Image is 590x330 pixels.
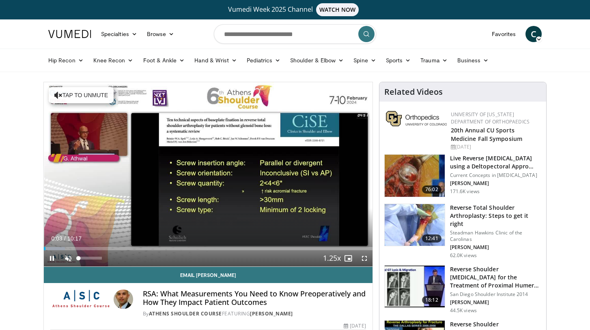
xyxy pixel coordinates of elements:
img: Q2xRg7exoPLTwO8X4xMDoxOjA4MTsiGN.150x105_q85_crop-smart_upscale.jpg [385,266,445,308]
p: [PERSON_NAME] [450,299,541,306]
div: [DATE] [344,322,366,330]
a: Pediatrics [242,52,285,68]
h3: Reverse Shoulder [MEDICAL_DATA] for the Treatment of Proximal Humeral … [450,265,541,290]
a: Browse [142,26,179,42]
span: WATCH NOW [316,3,359,16]
img: Avatar [114,290,133,309]
a: Sports [381,52,416,68]
a: Vumedi Week 2025 ChannelWATCH NOW [50,3,540,16]
img: 355603a8-37da-49b6-856f-e00d7e9307d3.png.150x105_q85_autocrop_double_scale_upscale_version-0.2.png [386,111,447,126]
a: [PERSON_NAME] [250,310,293,317]
button: Unmute [60,250,76,266]
a: Specialties [96,26,142,42]
a: 18:12 Reverse Shoulder [MEDICAL_DATA] for the Treatment of Proximal Humeral … San Diego Shoulder ... [384,265,541,314]
a: Email [PERSON_NAME] [44,267,373,283]
a: Hand & Wrist [189,52,242,68]
input: Search topics, interventions [214,24,376,44]
img: 684033_3.png.150x105_q85_crop-smart_upscale.jpg [385,155,445,197]
span: 10:17 [67,235,82,242]
img: VuMedi Logo [48,30,91,38]
span: 76:02 [422,185,441,194]
span: 0:03 [51,235,62,242]
a: 12:41 Reverse Total Shoulder Arthroplasty: Steps to get it right Steadman Hawkins Clinic of the C... [384,204,541,259]
span: / [64,235,66,242]
h4: Related Videos [384,87,443,97]
p: Current Concepts in [MEDICAL_DATA] [450,172,541,179]
a: Athens Shoulder Course [149,310,222,317]
a: Favorites [487,26,521,42]
button: Playback Rate [324,250,340,266]
h3: Reverse Total Shoulder Arthroplasty: Steps to get it right [450,204,541,228]
p: 62.0K views [450,252,477,259]
a: Spine [349,52,381,68]
span: 18:12 [422,296,441,304]
div: Volume Level [78,257,101,260]
h3: Live Reverse [MEDICAL_DATA] using a Deltopectoral Appro… [450,154,541,170]
p: [PERSON_NAME] [450,244,541,251]
div: Progress Bar [44,247,373,250]
a: University of [US_STATE] Department of Orthopaedics [451,111,530,125]
p: 171.6K views [450,188,480,195]
div: By FEATURING [143,310,366,317]
video-js: Video Player [44,82,373,267]
a: 76:02 Live Reverse [MEDICAL_DATA] using a Deltopectoral Appro… Current Concepts in [MEDICAL_DATA]... [384,154,541,197]
button: Fullscreen [356,250,373,266]
button: Enable picture-in-picture mode [340,250,356,266]
p: [PERSON_NAME] [450,180,541,187]
p: San Diego Shoulder Institute 2014 [450,291,541,298]
a: Shoulder & Elbow [285,52,349,68]
p: Steadman Hawkins Clinic of the Carolinas [450,230,541,243]
a: Business [452,52,494,68]
a: 20th Annual CU Sports Medicine Fall Symposium [451,126,522,143]
p: 44.5K views [450,307,477,314]
a: Knee Recon [88,52,138,68]
button: Pause [44,250,60,266]
a: Trauma [416,52,452,68]
h4: RSA: What Measurements You Need to Know Preoperatively and How They Impact Patient Outcomes [143,290,366,307]
button: Tap to unmute [49,87,114,103]
img: Athens Shoulder Course [50,290,110,309]
a: Hip Recon [43,52,88,68]
div: [DATE] [451,143,540,151]
img: 326034_0000_1.png.150x105_q85_crop-smart_upscale.jpg [385,204,445,246]
a: Foot & Ankle [138,52,190,68]
a: C [525,26,542,42]
span: 12:41 [422,234,441,243]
